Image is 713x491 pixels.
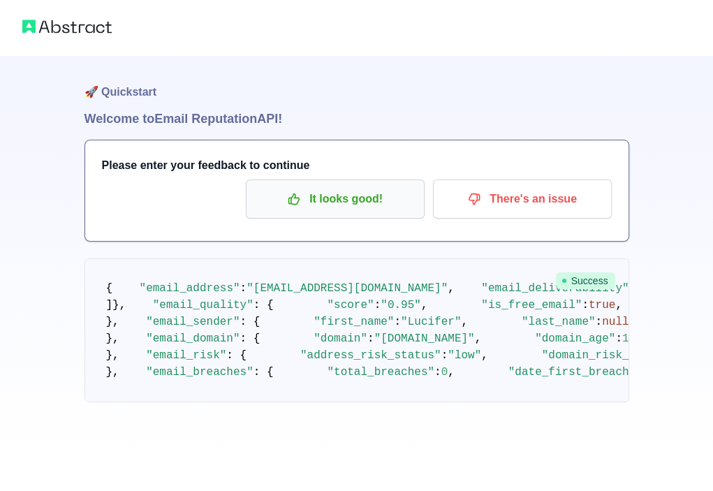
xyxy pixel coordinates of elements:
span: : { [253,299,274,312]
span: , [448,282,455,295]
span: : { [240,332,260,345]
span: true [589,299,615,312]
span: "email_risk" [146,349,226,362]
span: { [106,282,113,295]
span: 10978 [622,332,656,345]
span: "email_domain" [146,332,240,345]
span: 0 [441,366,448,379]
span: , [421,299,428,312]
span: "email_deliverability" [481,282,629,295]
span: , [448,366,455,379]
span: "domain_risk_status" [542,349,676,362]
h1: Welcome to Email Reputation API! [84,109,629,129]
span: : [434,366,441,379]
span: : [441,349,448,362]
span: : [615,332,622,345]
span: "Lucifer" [401,316,461,328]
span: "email_address" [140,282,240,295]
span: Success [556,272,615,289]
span: "last_name" [522,316,596,328]
button: There's an issue [433,179,612,219]
span: "is_free_email" [481,299,582,312]
span: "email_breaches" [146,366,253,379]
span: "score" [327,299,374,312]
span: : [367,332,374,345]
span: "address_risk_status" [300,349,441,362]
span: "[DOMAIN_NAME]" [374,332,475,345]
span: "first_name" [314,316,394,328]
p: There's an issue [443,187,601,211]
img: Abstract logo [22,17,112,36]
span: , [481,349,488,362]
button: It looks good! [246,179,425,219]
span: : [394,316,401,328]
p: It looks good! [256,187,414,211]
span: : { [240,316,260,328]
span: "low" [448,349,481,362]
span: , [475,332,482,345]
span: : [240,282,247,295]
span: : { [226,349,247,362]
span: "0.95" [381,299,421,312]
span: : [595,316,602,328]
h3: Please enter your feedback to continue [102,157,612,174]
span: : [374,299,381,312]
span: : { [253,366,274,379]
span: "date_first_breached" [508,366,649,379]
span: "[EMAIL_ADDRESS][DOMAIN_NAME]" [247,282,448,295]
span: "email_sender" [146,316,240,328]
span: null [602,316,629,328]
h1: 🚀 Quickstart [84,56,629,109]
span: : [582,299,589,312]
span: , [461,316,468,328]
span: "email_quality" [153,299,253,312]
span: "total_breaches" [327,366,434,379]
span: "domain" [314,332,367,345]
span: "domain_age" [535,332,615,345]
span: , [615,299,622,312]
